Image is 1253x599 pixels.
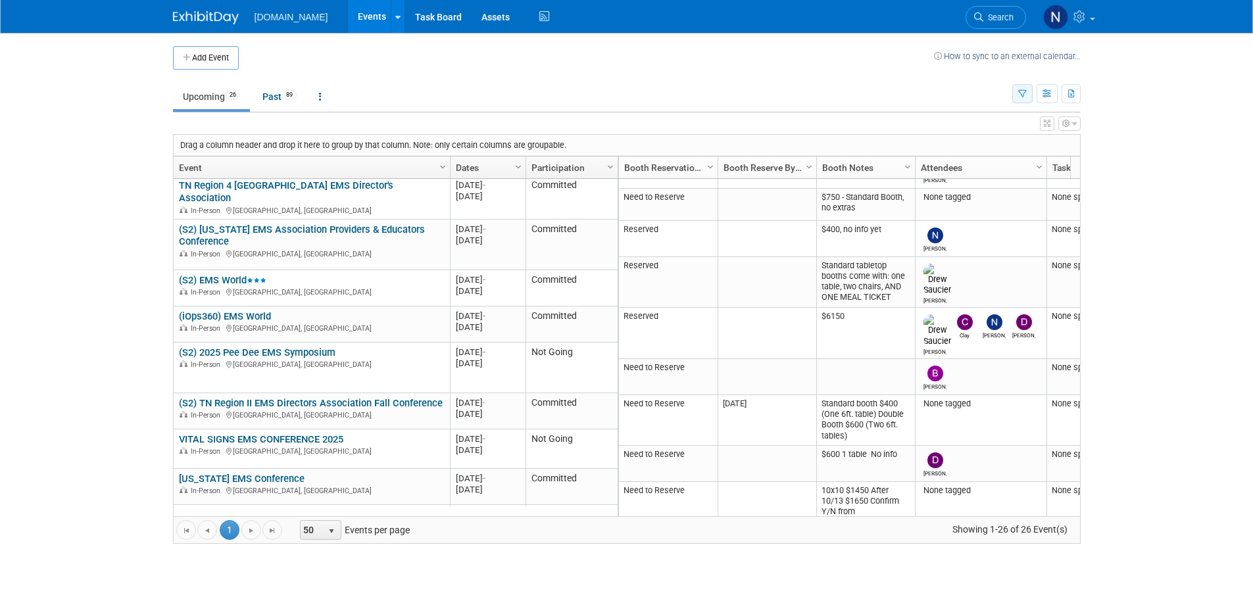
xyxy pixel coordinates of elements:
img: Dave/Rob . [1016,314,1032,330]
td: 10x10 $1450 After 10/13 $1650 Confirm Y/N from [PERSON_NAME] [816,482,915,532]
span: Go to the next page [246,525,257,536]
a: (iOps360) EMS World [179,310,271,322]
td: Committed [526,393,618,429]
div: [DATE] [456,347,520,358]
div: [GEOGRAPHIC_DATA], [GEOGRAPHIC_DATA] [179,485,444,496]
a: Go to the previous page [197,520,217,540]
span: In-Person [191,324,224,333]
a: Search [966,6,1026,29]
img: In-Person Event [180,411,187,418]
div: Clay Terry [953,330,976,339]
span: [DOMAIN_NAME] [255,12,328,22]
td: Committed [526,176,618,220]
div: None tagged [920,398,1041,409]
div: [GEOGRAPHIC_DATA], [GEOGRAPHIC_DATA] [179,204,444,216]
div: [DATE] [456,224,520,235]
td: Need to Reserve [619,395,718,446]
a: Past89 [253,84,307,109]
td: Standard booth $400 (One 6ft. table) Double Booth $600 (Two 6ft. tables) [816,395,915,446]
span: In-Person [191,360,224,369]
td: Not Going [526,343,618,393]
td: $750 - Standard Booth, no extras [816,189,915,221]
a: Booth Notes [822,156,906,179]
img: Drew Saucier [923,314,951,346]
span: - [483,347,485,357]
button: Add Event [173,46,239,70]
span: In-Person [191,250,224,258]
div: None specified [1052,224,1120,235]
a: Go to the last page [262,520,282,540]
a: Go to the first page [176,520,196,540]
a: Booth Reserve By Date [724,156,808,179]
div: None specified [1052,398,1120,409]
td: $600 1 table No info [816,446,915,482]
span: Column Settings [513,162,524,172]
img: Nicholas Fischer [927,228,943,243]
div: Nicholas Fischer [983,330,1006,339]
div: [GEOGRAPHIC_DATA], [GEOGRAPHIC_DATA] [179,248,444,259]
span: - [483,180,485,190]
div: Dave/Rob . [1012,330,1035,339]
td: Need to Reserve [619,482,718,532]
span: 89 [282,90,297,100]
div: [GEOGRAPHIC_DATA], [GEOGRAPHIC_DATA] [179,358,444,370]
div: Dave/Rob . [923,468,946,477]
span: In-Person [191,411,224,419]
div: [DATE] [456,408,520,419]
div: [GEOGRAPHIC_DATA], [GEOGRAPHIC_DATA] [179,322,444,333]
a: Dates [456,156,517,179]
div: [DATE] [456,285,520,297]
td: $6150 [816,308,915,359]
div: [DATE] [456,473,520,484]
div: Brian Lawless [923,381,946,390]
span: - [483,398,485,408]
span: - [483,434,485,444]
div: None specified [1052,311,1120,322]
img: In-Person Event [180,206,187,213]
td: Reserved [619,221,718,257]
a: Column Settings [511,156,526,176]
a: Event [179,156,441,179]
span: In-Person [191,447,224,456]
a: VITAL SIGNS EMS CONFERENCE 2025 [179,433,343,445]
div: Dave/Rob . [923,175,946,183]
td: Need to Reserve [619,189,718,221]
span: Column Settings [804,162,814,172]
div: [DATE] [456,310,520,322]
div: [GEOGRAPHIC_DATA], [GEOGRAPHIC_DATA] [179,409,444,420]
img: Drew Saucier [923,264,951,295]
a: Column Settings [900,156,915,176]
td: Standard tabletop booths come with: one table, two chairs, AND ONE MEAL TICKET [816,257,915,308]
img: ExhibitDay [173,11,239,24]
span: - [483,224,485,234]
span: Column Settings [705,162,716,172]
span: - [483,473,485,483]
img: Dave/Rob . [927,452,943,468]
td: Reserved [619,257,718,308]
td: [DATE] [718,395,816,446]
img: In-Person Event [180,250,187,256]
span: select [326,526,337,537]
span: 1 [220,520,239,540]
span: Column Settings [1034,162,1044,172]
div: [DATE] [456,484,520,495]
div: None tagged [920,192,1041,203]
span: Column Settings [437,162,448,172]
td: Need to Reserve [619,446,718,482]
span: Column Settings [605,162,616,172]
span: Showing 1-26 of 26 Event(s) [940,520,1079,539]
a: Attendees [921,156,1038,179]
img: Nicholas Fischer [1043,5,1068,30]
span: - [483,275,485,285]
a: Tasks [1052,156,1117,179]
div: [DATE] [456,180,520,191]
div: None specified [1052,362,1120,373]
a: (S2) 2025 Pee Dee EMS Symposium [179,347,335,358]
td: Committed [526,469,618,505]
img: In-Person Event [180,487,187,493]
img: In-Person Event [180,288,187,295]
div: [DATE] [456,322,520,333]
img: Brian Lawless [927,366,943,381]
img: Nicholas Fischer [987,314,1002,330]
td: Committed [526,270,618,306]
